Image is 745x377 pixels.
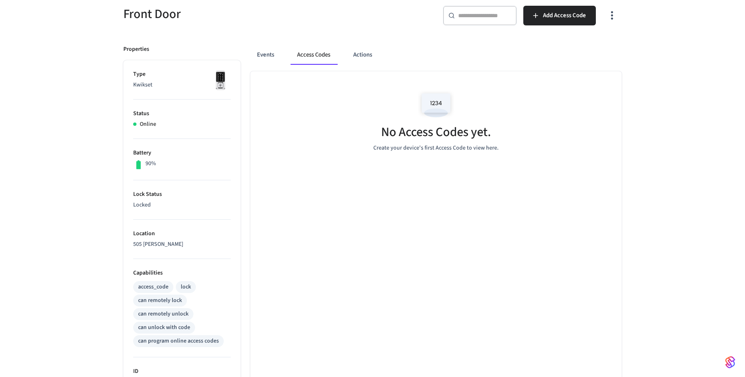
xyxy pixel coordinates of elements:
[250,45,281,65] button: Events
[181,283,191,291] div: lock
[523,6,596,25] button: Add Access Code
[145,159,156,168] p: 90%
[250,45,622,65] div: ant example
[381,124,491,141] h5: No Access Codes yet.
[133,109,231,118] p: Status
[123,6,368,23] h5: Front Door
[133,229,231,238] p: Location
[133,70,231,79] p: Type
[725,356,735,369] img: SeamLogoGradient.69752ec5.svg
[347,45,379,65] button: Actions
[138,323,190,332] div: can unlock with code
[133,190,231,199] p: Lock Status
[133,367,231,376] p: ID
[291,45,337,65] button: Access Codes
[133,269,231,277] p: Capabilities
[138,296,182,305] div: can remotely lock
[138,283,168,291] div: access_code
[133,201,231,209] p: Locked
[138,337,219,345] div: can program online access codes
[133,240,231,249] p: 505 [PERSON_NAME]
[133,81,231,89] p: Kwikset
[210,70,231,91] img: Kwikset Halo Touchscreen Wifi Enabled Smart Lock, Polished Chrome, Front
[543,10,586,21] span: Add Access Code
[138,310,189,318] div: can remotely unlock
[123,45,149,54] p: Properties
[140,120,156,129] p: Online
[418,88,454,123] img: Access Codes Empty State
[133,149,231,157] p: Battery
[373,144,499,152] p: Create your device's first Access Code to view here.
